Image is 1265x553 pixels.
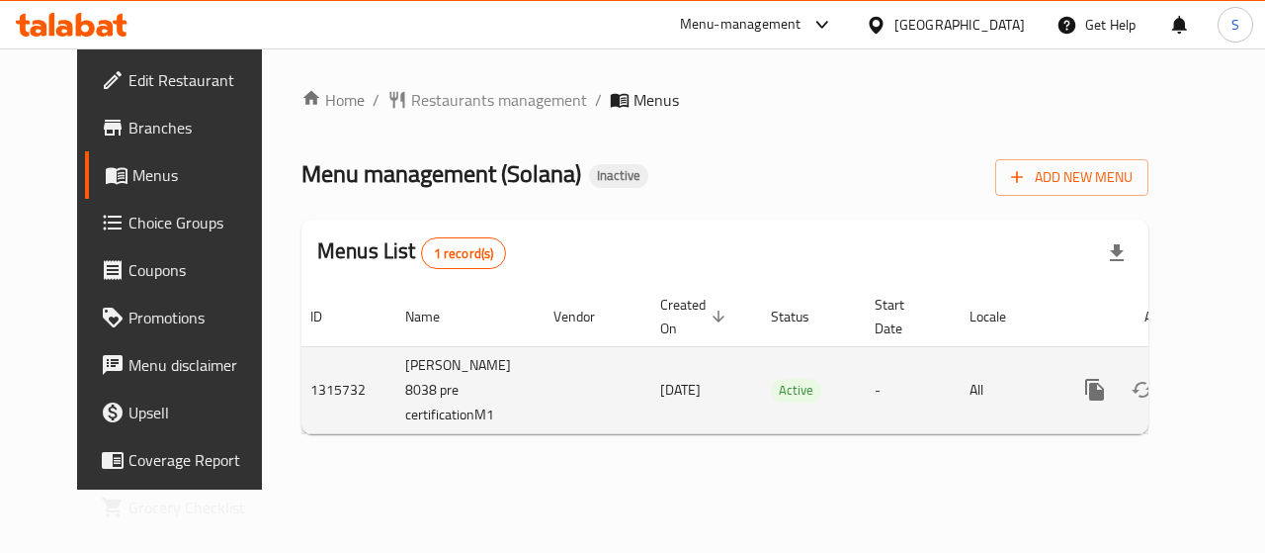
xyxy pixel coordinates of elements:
h2: Menus List [317,236,506,269]
span: ID [310,305,348,328]
span: Upsell [128,401,273,424]
div: Active [771,379,821,403]
nav: breadcrumb [301,88,1148,112]
td: All [954,346,1055,433]
span: Active [771,379,821,402]
a: Branches [85,104,289,151]
span: Menus [132,163,273,187]
span: 1 record(s) [422,244,506,263]
a: Grocery Checklist [85,484,289,531]
div: Menu-management [680,13,801,37]
span: Restaurants management [411,88,587,112]
span: Inactive [589,167,648,184]
td: 1315732 [295,346,389,433]
span: [DATE] [660,377,701,403]
span: Menu disclaimer [128,353,273,377]
a: Menu disclaimer [85,341,289,389]
span: Grocery Checklist [128,496,273,519]
td: [PERSON_NAME] 8038 pre certificationM1 [389,346,538,433]
a: Edit Restaurant [85,56,289,104]
span: Locale [970,305,1032,328]
a: Coverage Report [85,436,289,484]
span: Branches [128,116,273,139]
span: Start Date [875,293,930,340]
span: Coverage Report [128,448,273,472]
button: Add New Menu [995,159,1148,196]
span: Status [771,305,835,328]
div: Inactive [589,164,648,188]
span: Menus [633,88,679,112]
span: Vendor [553,305,621,328]
span: Add New Menu [1011,165,1133,190]
a: Upsell [85,389,289,436]
button: more [1071,366,1119,414]
span: S [1231,14,1239,36]
span: Menu management ( Solana ) [301,151,581,196]
a: Menus [85,151,289,199]
span: Edit Restaurant [128,68,273,92]
td: - [859,346,954,433]
div: Total records count [421,237,507,269]
span: Name [405,305,465,328]
a: Restaurants management [387,88,587,112]
a: Coupons [85,246,289,294]
span: Created On [660,293,731,340]
a: Promotions [85,294,289,341]
span: Choice Groups [128,211,273,234]
li: / [373,88,379,112]
a: Choice Groups [85,199,289,246]
a: Home [301,88,365,112]
li: / [595,88,602,112]
span: Promotions [128,306,273,329]
span: Coupons [128,258,273,282]
div: Export file [1093,230,1140,277]
div: [GEOGRAPHIC_DATA] [894,14,1025,36]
